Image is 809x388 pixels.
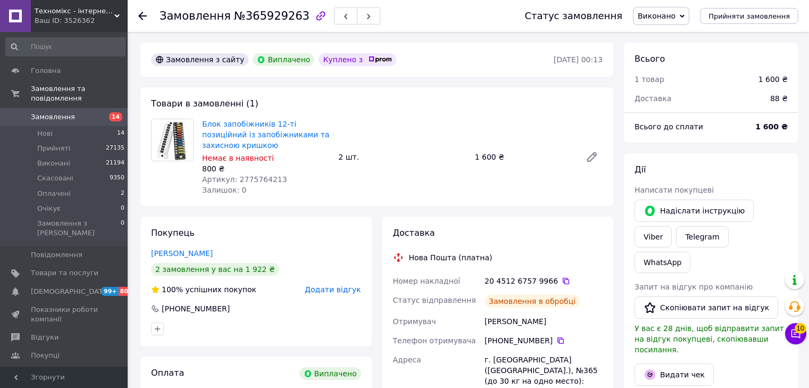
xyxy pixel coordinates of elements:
[31,112,75,122] span: Замовлення
[334,150,470,164] div: 2 шт.
[471,150,577,164] div: 1 600 ₴
[485,335,603,346] div: [PHONE_NUMBER]
[234,10,310,22] span: №365929263
[37,129,53,138] span: Нові
[319,53,396,66] div: Куплено з
[482,312,605,331] div: [PERSON_NAME]
[406,252,495,263] div: Нова Пошта (платна)
[151,53,248,66] div: Замовлення з сайту
[299,367,361,380] div: Виплачено
[676,226,728,247] a: Telegram
[635,75,664,84] span: 1 товар
[138,11,147,21] div: Повернутися назад
[393,277,461,285] span: Номер накладної
[37,159,70,168] span: Виконані
[31,268,98,278] span: Товари та послуги
[708,12,790,20] span: Прийняти замовлення
[755,122,788,131] b: 1 600 ₴
[151,284,256,295] div: успішних покупок
[369,56,392,63] img: prom
[635,296,778,319] button: Скопіювати запит на відгук
[393,336,476,345] span: Телефон отримувача
[202,175,287,184] span: Артикул: 2775764213
[31,66,61,76] span: Головна
[202,120,329,150] a: Блок запобіжників 12-ті позиційний із запобіжниками та захисною кришкою
[101,287,119,296] span: 99+
[37,144,70,153] span: Прийняті
[305,285,361,294] span: Додати відгук
[635,283,753,291] span: Запит на відгук про компанію
[110,174,124,183] span: 9350
[121,219,124,238] span: 0
[37,189,71,199] span: Оплачені
[31,333,59,342] span: Відгуки
[524,11,622,21] div: Статус замовлення
[635,226,672,247] a: Viber
[635,94,671,103] span: Доставка
[121,204,124,213] span: 0
[31,84,128,103] span: Замовлення та повідомлення
[758,74,788,85] div: 1 600 ₴
[117,129,124,138] span: 14
[161,303,231,314] div: [PHONE_NUMBER]
[31,287,110,296] span: [DEMOGRAPHIC_DATA]
[151,98,258,109] span: Товари в замовленні (1)
[581,146,603,168] a: Редагувати
[485,276,603,286] div: 20 4512 6757 9966
[119,287,131,296] span: 80
[795,323,806,334] span: 10
[785,323,806,344] button: Чат з покупцем10
[37,174,73,183] span: Скасовані
[151,263,279,276] div: 2 замовлення у вас на 1 922 ₴
[253,53,314,66] div: Виплачено
[31,351,60,360] span: Покупці
[37,219,121,238] span: Замовлення з [PERSON_NAME]
[638,12,675,20] span: Виконано
[151,228,195,238] span: Покупець
[202,163,330,174] div: 800 ₴
[152,119,193,161] img: Блок запобіжників 12-ті позиційний із запобіжниками та захисною кришкою
[635,252,690,273] a: WhatsApp
[31,305,98,324] span: Показники роботи компанії
[393,228,435,238] span: Доставка
[700,8,798,24] button: Прийняти замовлення
[635,54,665,64] span: Всього
[393,356,421,364] span: Адреса
[485,295,580,308] div: Замовлення в обробці
[635,164,646,175] span: Дії
[37,204,61,213] span: Очікує
[121,189,124,199] span: 2
[31,250,82,260] span: Повідомлення
[5,37,126,56] input: Пошук
[109,112,122,121] span: 14
[635,364,714,386] button: Видати чек
[35,16,128,26] div: Ваш ID: 3526362
[764,87,794,110] div: 88 ₴
[106,159,124,168] span: 21194
[202,186,247,194] span: Залишок: 0
[554,55,603,64] time: [DATE] 00:13
[635,324,784,354] span: У вас є 28 днів, щоб відправити запит на відгук покупцеві, скопіювавши посилання.
[151,368,184,378] span: Оплата
[106,144,124,153] span: 27135
[635,186,714,194] span: Написати покупцеві
[160,10,231,22] span: Замовлення
[151,249,213,258] a: [PERSON_NAME]
[202,154,274,162] span: Немає в наявності
[35,6,114,16] span: Техномікс - інтернет - магазин якісної техніки, електроніки та інших товарів для дому та роботи
[393,296,476,304] span: Статус відправлення
[393,317,436,326] span: Отримувач
[635,122,703,131] span: Всього до сплати
[162,285,183,294] span: 100%
[635,200,754,222] button: Надіслати інструкцію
